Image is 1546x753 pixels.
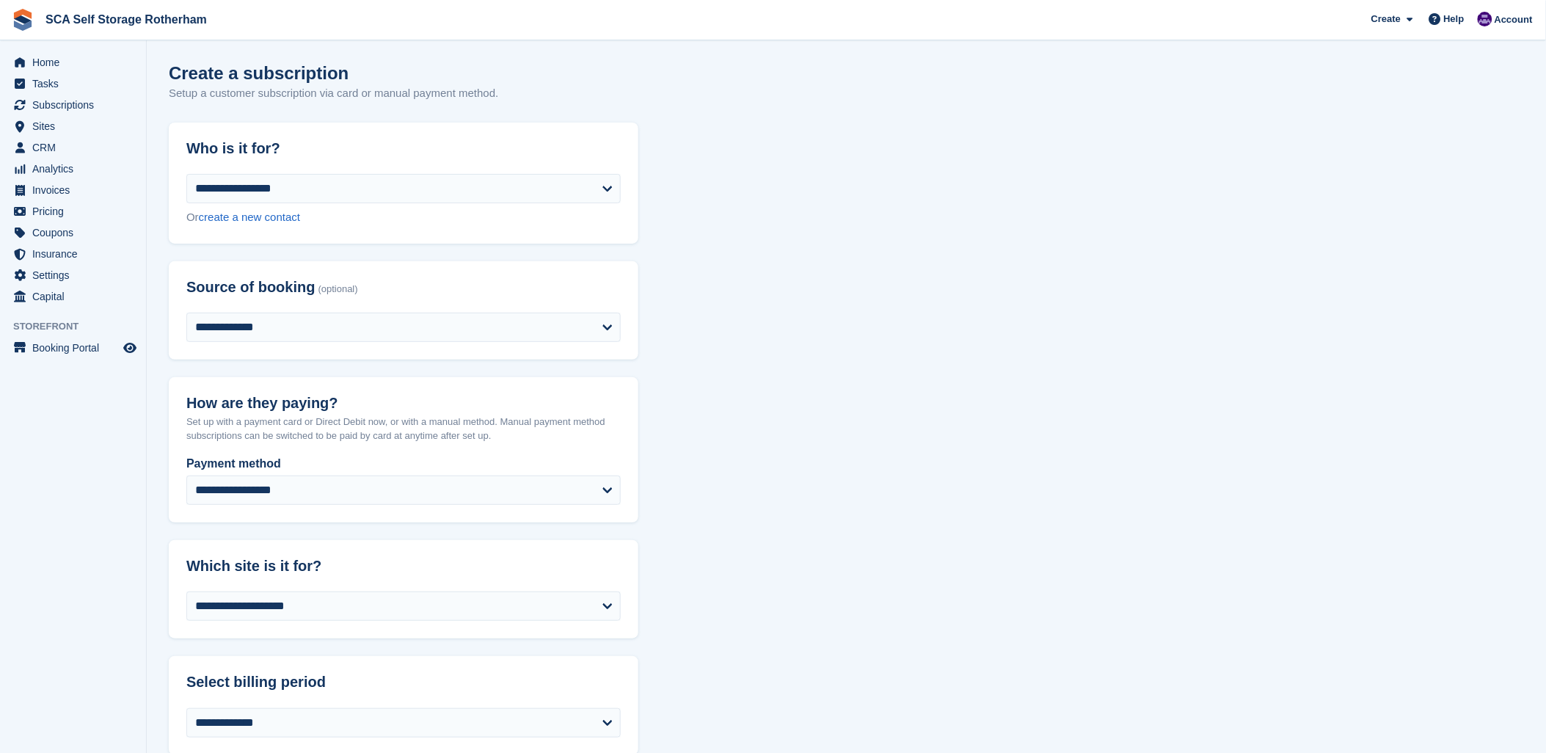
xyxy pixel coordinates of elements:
span: Capital [32,286,120,307]
h2: Which site is it for? [186,558,621,575]
span: Booking Portal [32,338,120,358]
a: menu [7,222,139,243]
h2: How are they paying? [186,395,621,412]
a: menu [7,180,139,200]
span: Help [1444,12,1465,26]
h2: Select billing period [186,674,621,691]
span: Pricing [32,201,120,222]
span: Insurance [32,244,120,264]
a: menu [7,52,139,73]
label: Payment method [186,455,621,473]
span: (optional) [318,284,358,295]
span: Storefront [13,319,146,334]
span: Analytics [32,159,120,179]
span: Invoices [32,180,120,200]
span: Account [1495,12,1533,27]
div: Or [186,209,621,226]
a: menu [7,201,139,222]
span: Subscriptions [32,95,120,115]
p: Set up with a payment card or Direct Debit now, or with a manual method. Manual payment method su... [186,415,621,443]
span: Source of booking [186,279,316,296]
a: menu [7,95,139,115]
span: Settings [32,265,120,285]
span: CRM [32,137,120,158]
a: menu [7,159,139,179]
img: stora-icon-8386f47178a22dfd0bd8f6a31ec36ba5ce8667c1dd55bd0f319d3a0aa187defe.svg [12,9,34,31]
span: Coupons [32,222,120,243]
p: Setup a customer subscription via card or manual payment method. [169,85,498,102]
a: SCA Self Storage Rotherham [40,7,213,32]
span: Sites [32,116,120,137]
span: Create [1371,12,1401,26]
a: Preview store [121,339,139,357]
a: menu [7,137,139,158]
img: Kelly Neesham [1478,12,1492,26]
h2: Who is it for? [186,140,621,157]
a: menu [7,265,139,285]
a: menu [7,73,139,94]
a: menu [7,286,139,307]
span: Home [32,52,120,73]
a: create a new contact [199,211,300,223]
a: menu [7,338,139,358]
a: menu [7,244,139,264]
h1: Create a subscription [169,63,349,83]
a: menu [7,116,139,137]
span: Tasks [32,73,120,94]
